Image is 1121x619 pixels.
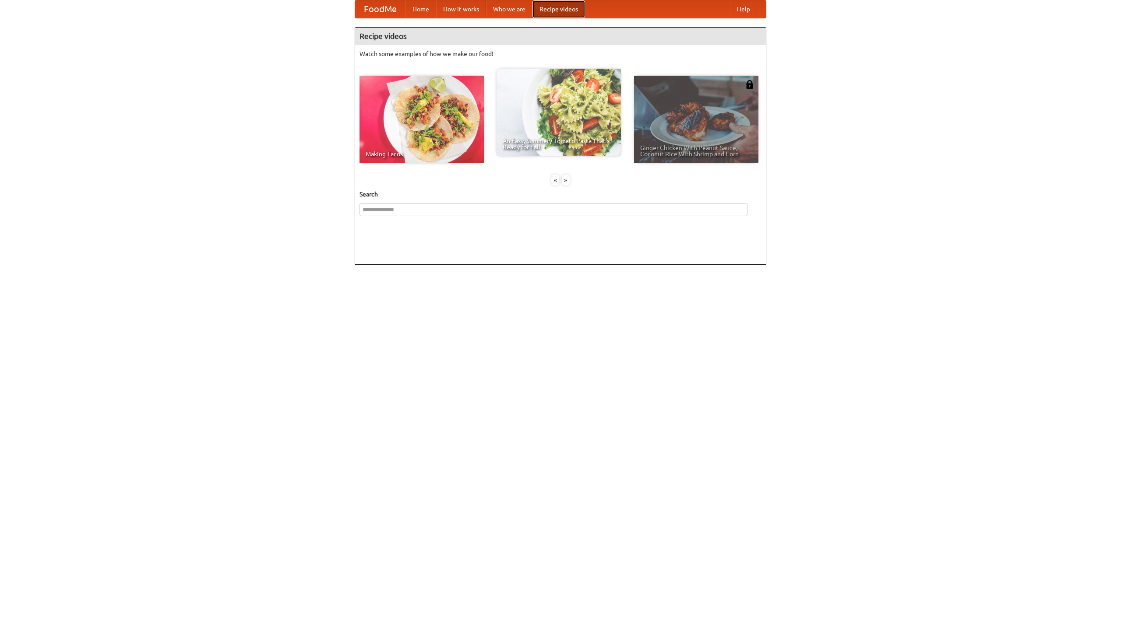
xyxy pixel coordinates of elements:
a: How it works [436,0,486,18]
div: « [551,175,559,185]
div: » [562,175,570,185]
p: Watch some examples of how we make our food! [360,49,761,58]
span: Making Tacos [366,151,478,157]
a: Making Tacos [360,76,484,163]
a: Help [730,0,757,18]
a: Recipe videos [532,0,585,18]
a: Home [405,0,436,18]
a: An Easy, Summery Tomato Pasta That's Ready for Fall [497,69,621,156]
img: 483408.png [745,80,754,89]
h4: Recipe videos [355,28,766,45]
h5: Search [360,190,761,199]
a: Who we are [486,0,532,18]
a: FoodMe [355,0,405,18]
span: An Easy, Summery Tomato Pasta That's Ready for Fall [503,138,615,150]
